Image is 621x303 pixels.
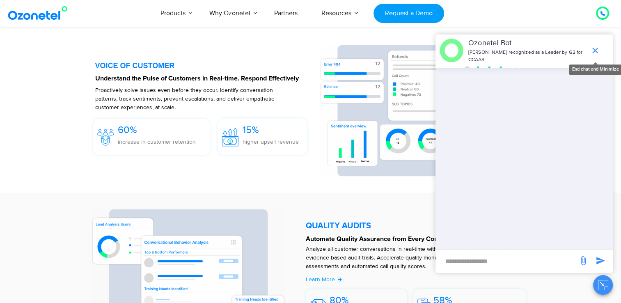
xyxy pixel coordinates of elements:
[440,254,574,269] div: new-msg-input
[222,128,238,146] img: 15%
[118,124,137,136] span: 60%
[592,252,609,269] span: send message
[95,86,291,112] p: Proactively solve issues even before they occur. Identify conversation patterns, track sentiments...
[306,222,526,230] h5: QUALITY AUDITS
[97,129,114,145] img: 60%
[374,4,444,23] a: Request a Demo
[575,252,591,269] span: send message
[587,42,603,59] span: end chat or minimize
[95,75,299,82] strong: Understand the Pulse of Customers in Real-time. Respond Effectively
[243,138,299,146] p: higher upsell revenue
[306,245,518,271] p: Analyze all customer conversations in real-time with customizable parameters and evidence-based a...
[95,62,312,69] div: VOICE OF CUSTOMER
[306,276,335,283] span: Learn More
[243,124,259,136] span: 15%
[468,49,586,64] p: [PERSON_NAME] recognized as a Leader by G2 for CCAAS
[468,38,586,49] p: Ozonetel Bot
[306,236,465,242] strong: Automate Quality Assurance from Every Conversation
[118,138,196,146] p: increase in customer retention
[593,275,613,295] button: Close chat
[440,39,463,62] img: header
[306,275,342,284] a: Learn More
